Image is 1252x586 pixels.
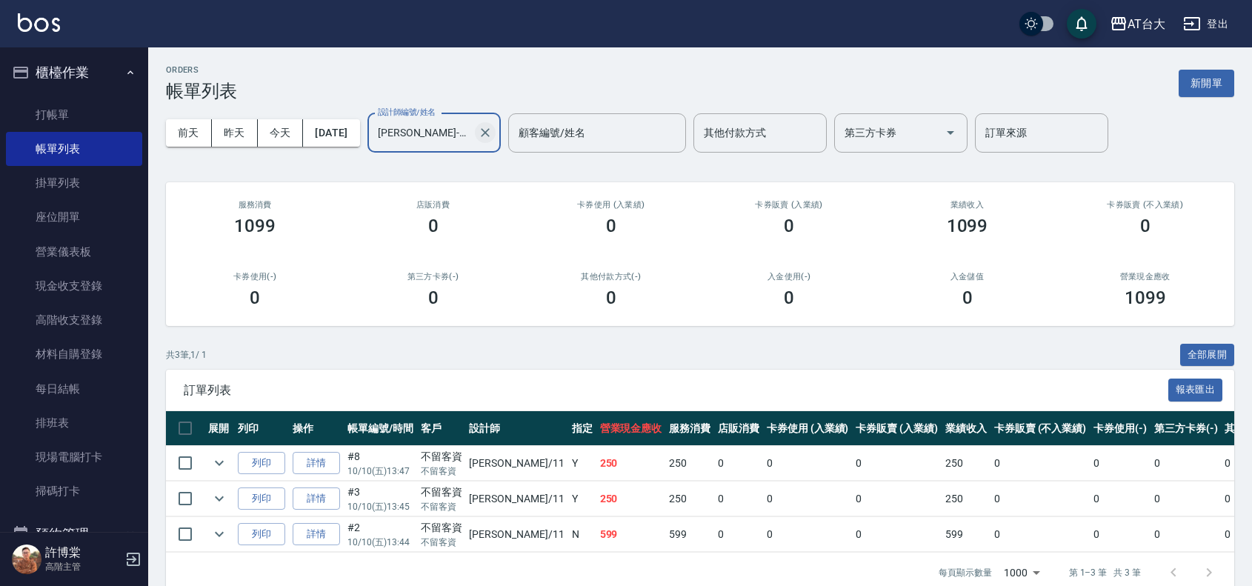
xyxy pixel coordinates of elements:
[784,287,794,308] h3: 0
[347,536,413,549] p: 10/10 (五) 13:44
[763,446,853,481] td: 0
[896,272,1038,282] h2: 入金儲值
[6,515,142,553] button: 預約管理
[166,81,237,101] h3: 帳單列表
[344,482,417,516] td: #3
[1179,70,1234,97] button: 新開單
[212,119,258,147] button: 昨天
[208,452,230,474] button: expand row
[234,411,289,446] th: 列印
[465,517,567,552] td: [PERSON_NAME] /11
[596,411,666,446] th: 營業現金應收
[421,465,462,478] p: 不留客資
[852,411,942,446] th: 卡券販賣 (入業績)
[347,465,413,478] p: 10/10 (五) 13:47
[718,200,860,210] h2: 卡券販賣 (入業績)
[1067,9,1096,39] button: save
[45,545,121,560] h5: 許博棠
[344,446,417,481] td: #8
[665,482,714,516] td: 250
[852,446,942,481] td: 0
[665,517,714,552] td: 599
[714,517,763,552] td: 0
[421,536,462,549] p: 不留客資
[293,487,340,510] a: 詳情
[6,200,142,234] a: 座位開單
[852,482,942,516] td: 0
[6,406,142,440] a: 排班表
[939,121,962,144] button: Open
[166,65,237,75] h2: ORDERS
[6,166,142,200] a: 掛單列表
[1151,446,1222,481] td: 0
[475,122,496,143] button: Clear
[1180,344,1235,367] button: 全部展開
[6,303,142,337] a: 高階收支登錄
[596,517,666,552] td: 599
[344,411,417,446] th: 帳單編號/時間
[6,269,142,303] a: 現金收支登錄
[942,446,990,481] td: 250
[12,545,41,574] img: Person
[990,482,1090,516] td: 0
[568,517,596,552] td: N
[1140,216,1151,236] h3: 0
[6,337,142,371] a: 材料自購登錄
[421,520,462,536] div: 不留客資
[1090,446,1151,481] td: 0
[465,411,567,446] th: 設計師
[6,53,142,92] button: 櫃檯作業
[238,523,285,546] button: 列印
[990,411,1090,446] th: 卡券販賣 (不入業績)
[378,107,436,118] label: 設計師編號/姓名
[1151,482,1222,516] td: 0
[540,200,682,210] h2: 卡券使用 (入業績)
[718,272,860,282] h2: 入金使用(-)
[6,474,142,508] a: 掃碼打卡
[852,517,942,552] td: 0
[18,13,60,32] img: Logo
[250,287,260,308] h3: 0
[258,119,304,147] button: 今天
[6,98,142,132] a: 打帳單
[1090,482,1151,516] td: 0
[1179,76,1234,90] a: 新開單
[238,487,285,510] button: 列印
[428,216,439,236] h3: 0
[347,500,413,513] p: 10/10 (五) 13:45
[166,119,212,147] button: 前天
[1168,379,1223,402] button: 報表匯出
[763,482,853,516] td: 0
[421,449,462,465] div: 不留客資
[184,200,326,210] h3: 服務消費
[714,446,763,481] td: 0
[1151,517,1222,552] td: 0
[1104,9,1171,39] button: AT台大
[6,132,142,166] a: 帳單列表
[344,517,417,552] td: #2
[289,411,344,446] th: 操作
[6,235,142,269] a: 營業儀表板
[665,446,714,481] td: 250
[1177,10,1234,38] button: 登出
[1090,411,1151,446] th: 卡券使用(-)
[362,200,504,210] h2: 店販消費
[1074,272,1216,282] h2: 營業現金應收
[6,372,142,406] a: 每日結帳
[234,216,276,236] h3: 1099
[184,272,326,282] h2: 卡券使用(-)
[763,411,853,446] th: 卡券使用 (入業績)
[1125,287,1166,308] h3: 1099
[763,517,853,552] td: 0
[303,119,359,147] button: [DATE]
[208,487,230,510] button: expand row
[421,485,462,500] div: 不留客資
[184,383,1168,398] span: 訂單列表
[417,411,466,446] th: 客戶
[1128,15,1165,33] div: AT台大
[45,560,121,573] p: 高階主管
[6,440,142,474] a: 現場電腦打卡
[238,452,285,475] button: 列印
[606,216,616,236] h3: 0
[714,411,763,446] th: 店販消費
